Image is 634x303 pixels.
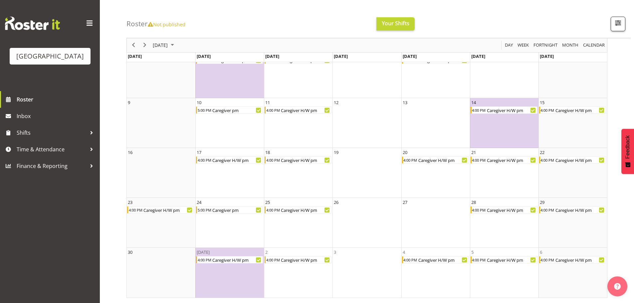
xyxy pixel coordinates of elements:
[197,107,212,113] div: 5:00 PM
[128,199,132,206] div: 23
[403,256,418,263] div: 4:00 PM
[152,41,168,50] span: [DATE]
[265,149,270,156] div: 18
[486,157,537,163] div: Caregiver H/W pm
[540,99,544,106] div: 15
[195,148,264,198] td: Monday, November 17, 2025
[332,48,401,98] td: Wednesday, November 5, 2025
[264,148,332,198] td: Tuesday, November 18, 2025
[280,107,331,113] div: Caregiver H/W pm
[470,48,538,98] td: Friday, November 7, 2025
[555,107,606,113] div: Caregiver H/W pm
[470,198,538,248] td: Friday, November 28, 2025
[486,107,537,113] div: Caregiver H/W pm
[401,98,470,148] td: Thursday, November 13, 2025
[402,156,469,164] div: Caregiver H/W pm Begin From Thursday, November 20, 2025 at 4:00:00 PM GMT+13:00 Ends At Thursday,...
[401,198,470,248] td: Thursday, November 27, 2025
[470,98,538,148] td: Friday, November 14, 2025
[127,198,195,248] td: Sunday, November 23, 2025
[265,199,270,206] div: 25
[540,149,544,156] div: 22
[197,256,212,263] div: 4:00 PM
[471,256,537,263] div: Caregiver H/W pm Begin From Friday, December 5, 2025 at 4:00:00 PM GMT+13:00 Ends At Friday, Dece...
[127,206,194,214] div: Caregiver H/W pm Begin From Sunday, November 23, 2025 at 4:00:00 PM GMT+13:00 Ends At Sunday, Nov...
[504,41,514,50] button: Timeline Day
[334,249,336,255] div: 3
[128,249,132,255] div: 30
[334,53,348,59] span: [DATE]
[471,249,474,255] div: 5
[266,107,280,113] div: 4:00 PM
[614,283,621,290] img: help-xxl-2.png
[212,256,263,263] div: Caregiver H/W pm
[486,207,537,213] div: Caregiver H/W pm
[561,41,580,50] button: Timeline Month
[561,41,579,50] span: Month
[264,248,332,298] td: Tuesday, December 2, 2025
[265,53,279,59] span: [DATE]
[611,17,625,31] button: Filter Shifts
[197,249,210,255] div: [DATE]
[128,207,143,213] div: 4:00 PM
[196,256,263,263] div: Caregiver H/W pm Begin From Monday, December 1, 2025 at 4:00:00 PM GMT+13:00 Ends At Monday, Dece...
[376,17,415,31] button: Your Shifts
[5,17,60,30] img: Rosterit website logo
[143,207,194,213] div: Caregiver H/W pm
[265,206,331,214] div: Caregiver H/W pm Begin From Tuesday, November 25, 2025 at 4:00:00 PM GMT+13:00 Ends At Tuesday, N...
[280,207,331,213] div: Caregiver H/W pm
[471,149,476,156] div: 21
[540,157,555,163] div: 4:00 PM
[212,107,263,113] div: Caregiver pm
[538,198,607,248] td: Saturday, November 29, 2025
[472,107,486,113] div: 4:00 PM
[16,51,84,61] div: [GEOGRAPHIC_DATA]
[212,157,263,163] div: Caregiver H/W pm
[195,248,264,298] td: Monday, December 1, 2025
[538,48,607,98] td: Saturday, November 8, 2025
[128,149,132,156] div: 16
[127,98,195,148] td: Sunday, November 9, 2025
[538,148,607,198] td: Saturday, November 22, 2025
[265,106,331,114] div: Caregiver H/W pm Begin From Tuesday, November 11, 2025 at 4:00:00 PM GMT+13:00 Ends At Tuesday, N...
[540,53,554,59] span: [DATE]
[280,256,331,263] div: Caregiver H/W pm
[152,41,177,50] button: November 2025
[197,149,201,156] div: 17
[197,207,212,213] div: 5:00 PM
[582,41,606,50] button: Month
[403,157,418,163] div: 4:00 PM
[17,128,87,138] span: Shifts
[128,38,139,52] div: previous period
[540,199,544,206] div: 29
[418,256,469,263] div: Caregiver H/W pm
[470,248,538,298] td: Friday, December 5, 2025
[127,248,195,298] td: Sunday, November 30, 2025
[532,41,559,50] button: Fortnight
[401,48,470,98] td: Thursday, November 6, 2025
[197,199,201,206] div: 24
[517,41,530,50] button: Timeline Week
[265,256,331,263] div: Caregiver H/W pm Begin From Tuesday, December 2, 2025 at 4:00:00 PM GMT+13:00 Ends At Tuesday, De...
[197,53,211,59] span: [DATE]
[403,53,417,59] span: [DATE]
[471,99,476,106] div: 14
[403,249,405,255] div: 4
[127,48,195,98] td: Sunday, November 2, 2025
[539,106,606,114] div: Caregiver H/W pm Begin From Saturday, November 15, 2025 at 4:00:00 PM GMT+13:00 Ends At Saturday,...
[540,256,555,263] div: 4:00 PM
[264,48,332,98] td: Tuesday, November 4, 2025
[401,248,470,298] td: Thursday, December 4, 2025
[127,148,195,198] td: Sunday, November 16, 2025
[472,207,486,213] div: 4:00 PM
[195,98,264,148] td: Monday, November 10, 2025
[212,207,263,213] div: Caregiver pm
[533,41,558,50] span: Fortnight
[17,94,97,104] span: Roster
[266,157,280,163] div: 4:00 PM
[265,249,268,255] div: 2
[539,206,606,214] div: Caregiver H/W pm Begin From Saturday, November 29, 2025 at 4:00:00 PM GMT+13:00 Ends At Saturday,...
[540,107,555,113] div: 4:00 PM
[625,135,631,159] span: Feedback
[504,41,514,50] span: Day
[332,148,401,198] td: Wednesday, November 19, 2025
